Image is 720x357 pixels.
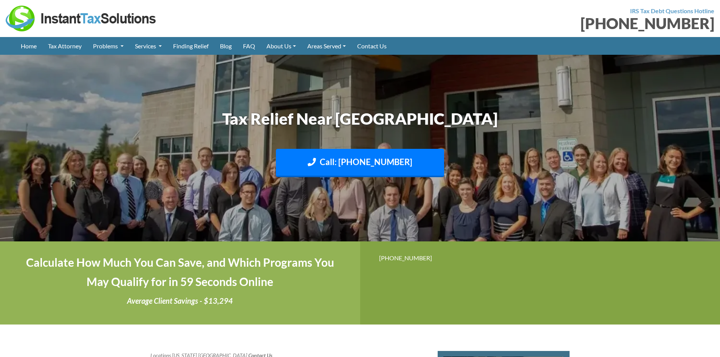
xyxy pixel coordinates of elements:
[127,296,233,305] i: Average Client Savings - $13,294
[87,37,129,55] a: Problems
[129,37,167,55] a: Services
[42,37,87,55] a: Tax Attorney
[167,37,214,55] a: Finding Relief
[15,37,42,55] a: Home
[366,16,715,31] div: [PHONE_NUMBER]
[276,149,444,177] a: Call: [PHONE_NUMBER]
[19,253,341,291] h4: Calculate How Much You Can Save, and Which Programs You May Qualify for in 59 Seconds Online
[150,108,570,130] h1: Tax Relief Near [GEOGRAPHIC_DATA]
[302,37,351,55] a: Areas Served
[6,6,157,31] img: Instant Tax Solutions Logo
[630,7,714,14] strong: IRS Tax Debt Questions Hotline
[6,14,157,21] a: Instant Tax Solutions Logo
[379,253,701,263] div: [PHONE_NUMBER]
[351,37,392,55] a: Contact Us
[214,37,237,55] a: Blog
[237,37,261,55] a: FAQ
[261,37,302,55] a: About Us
